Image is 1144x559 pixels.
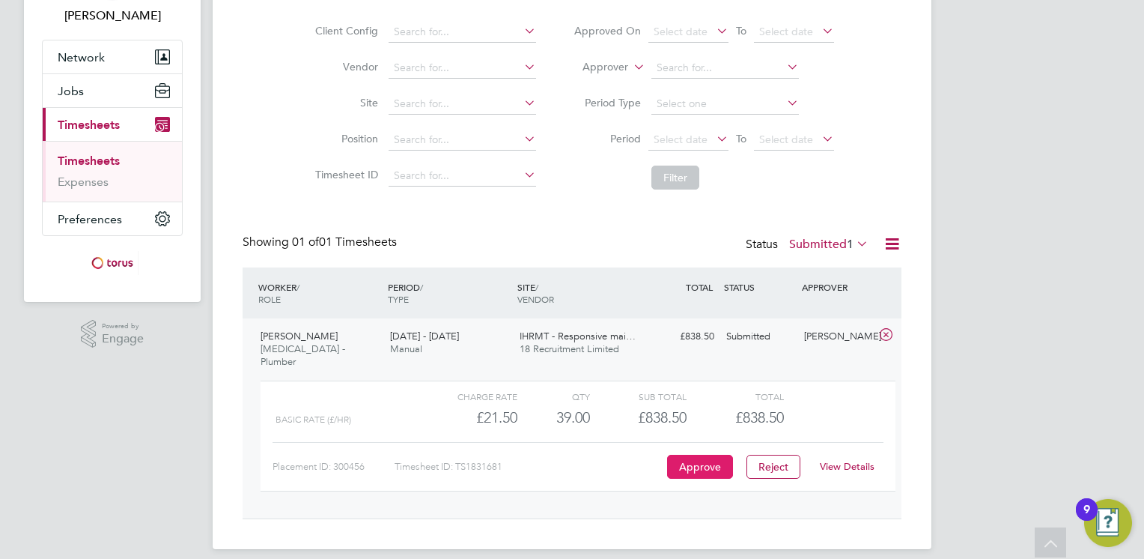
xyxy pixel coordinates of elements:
[520,330,636,342] span: IHRMT - Responsive mai…
[86,251,139,275] img: torus-logo-retina.png
[311,60,378,73] label: Vendor
[573,96,641,109] label: Period Type
[746,235,871,256] div: Status
[255,274,384,312] div: WORKER
[561,60,628,75] label: Approver
[759,133,813,146] span: Select date
[746,455,800,479] button: Reject
[759,25,813,38] span: Select date
[276,414,351,425] span: Basic Rate (£/HR)
[789,237,868,252] label: Submitted
[42,7,183,25] span: Lee Johnson
[520,342,619,355] span: 18 Recruitment Limited
[798,324,876,349] div: [PERSON_NAME]
[651,94,799,115] input: Select one
[720,274,798,300] div: STATUS
[667,455,733,479] button: Approve
[517,293,554,305] span: VENDOR
[651,58,799,79] input: Search for...
[58,175,109,189] a: Expenses
[798,274,876,300] div: APPROVER
[642,324,720,349] div: £838.50
[573,24,641,37] label: Approved On
[42,251,183,275] a: Go to home page
[421,405,517,430] div: £21.50
[261,330,338,342] span: [PERSON_NAME]
[389,166,536,187] input: Search for...
[311,132,378,145] label: Position
[43,108,182,141] button: Timesheets
[390,342,422,355] span: Manual
[514,274,643,312] div: SITE
[389,130,536,151] input: Search for...
[590,387,687,405] div: Sub Total
[388,293,409,305] span: TYPE
[1083,510,1090,529] div: 9
[311,96,378,109] label: Site
[1084,499,1132,547] button: Open Resource Center, 9 new notifications
[390,330,459,342] span: [DATE] - [DATE]
[58,154,120,168] a: Timesheets
[258,293,281,305] span: ROLE
[43,202,182,235] button: Preferences
[243,235,400,250] div: Showing
[517,405,590,430] div: 39.00
[384,274,514,312] div: PERIOD
[735,408,784,426] span: £838.50
[311,24,378,37] label: Client Config
[535,281,538,293] span: /
[58,212,122,226] span: Preferences
[102,320,144,333] span: Powered by
[420,281,423,293] span: /
[731,129,751,148] span: To
[389,94,536,115] input: Search for...
[58,50,105,64] span: Network
[296,281,299,293] span: /
[820,460,874,473] a: View Details
[573,132,641,145] label: Period
[273,455,395,479] div: Placement ID: 300456
[654,133,708,146] span: Select date
[292,235,397,250] span: 01 Timesheets
[517,387,590,405] div: QTY
[389,22,536,43] input: Search for...
[651,166,699,190] button: Filter
[43,74,182,107] button: Jobs
[590,405,687,430] div: £838.50
[81,320,144,348] a: Powered byEngage
[43,141,182,202] div: Timesheets
[395,455,663,479] div: Timesheet ID: TS1831681
[102,333,144,345] span: Engage
[687,387,783,405] div: Total
[261,342,345,368] span: [MEDICAL_DATA] - Plumber
[43,40,182,73] button: Network
[847,237,854,252] span: 1
[686,281,713,293] span: TOTAL
[311,168,378,181] label: Timesheet ID
[654,25,708,38] span: Select date
[389,58,536,79] input: Search for...
[720,324,798,349] div: Submitted
[58,84,84,98] span: Jobs
[421,387,517,405] div: Charge rate
[731,21,751,40] span: To
[58,118,120,132] span: Timesheets
[292,235,319,250] span: 01 of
